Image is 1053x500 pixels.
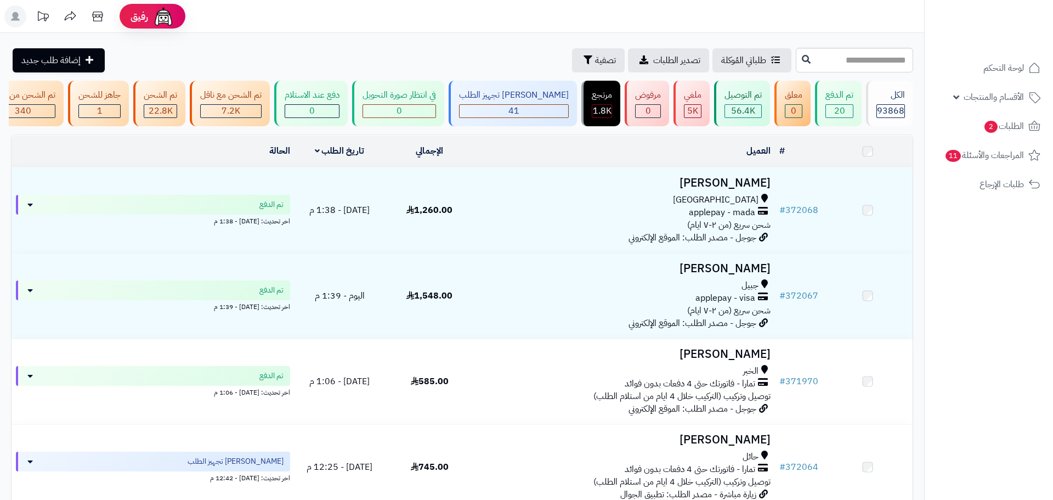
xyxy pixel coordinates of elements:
[272,81,350,126] a: دفع عند الاستلام 0
[572,48,625,72] button: تصفية
[653,54,700,67] span: تصدير الطلبات
[864,81,915,126] a: الكل93868
[684,89,701,102] div: ملغي
[460,105,568,117] div: 41
[16,471,290,483] div: اخر تحديث: [DATE] - 12:42 م
[406,289,452,302] span: 1,548.00
[16,386,290,397] div: اخر تحديث: [DATE] - 1:06 م
[931,113,1046,139] a: الطلبات2
[646,104,651,117] span: 0
[78,89,121,102] div: جاهز للشحن
[931,171,1046,198] a: طلبات الإرجاع
[200,89,262,102] div: تم الشحن مع ناقل
[876,89,905,102] div: الكل
[309,375,370,388] span: [DATE] - 1:06 م
[731,104,755,117] span: 56.4K
[779,144,785,158] a: #
[259,199,284,210] span: تم الدفع
[15,104,31,117] span: 340
[269,144,290,158] a: الحالة
[479,348,771,361] h3: [PERSON_NAME]
[149,104,173,117] span: 22.8K
[695,292,755,305] span: applepay - visa
[350,81,446,126] a: في انتظار صورة التحويل 0
[813,81,864,126] a: تم الدفع 20
[307,460,372,474] span: [DATE] - 12:25 م
[636,105,660,117] div: 0
[593,390,771,403] span: توصيل وتركيب (التركيب خلال 4 ايام من استلام الطلب)
[826,105,853,117] div: 20
[363,89,436,102] div: في انتظار صورة التحويل
[687,304,771,317] span: شحن سريع (من ٢-٧ ايام)
[309,204,370,217] span: [DATE] - 1:38 م
[144,89,177,102] div: تم الشحن
[931,55,1046,81] a: لوحة التحكم
[29,5,56,30] a: تحديثات المنصة
[16,300,290,312] div: اخر تحديث: [DATE] - 1:39 م
[593,104,612,117] span: 1.8K
[785,89,802,102] div: معلق
[687,104,698,117] span: 5K
[315,289,365,302] span: اليوم - 1:39 م
[508,104,519,117] span: 41
[689,206,755,219] span: applepay - mada
[629,402,756,415] span: جوجل - مصدر الطلب: الموقع الإلكتروني
[188,456,284,467] span: [PERSON_NAME] تجهيز الطلب
[629,231,756,244] span: جوجل - مصدر الطلب: الموقع الإلكتروني
[479,262,771,275] h3: [PERSON_NAME]
[285,105,339,117] div: 0
[16,215,290,226] div: اخر تحديث: [DATE] - 1:38 م
[931,142,1046,168] a: المراجعات والأسئلة11
[671,81,712,126] a: ملغي 5K
[201,105,261,117] div: 7223
[188,81,272,126] a: تم الشحن مع ناقل 7.2K
[625,378,755,390] span: تمارا - فاتورتك حتى 4 دفعات بدون فوائد
[479,177,771,189] h3: [PERSON_NAME]
[144,105,177,117] div: 22762
[877,104,904,117] span: 93868
[406,204,452,217] span: 1,260.00
[834,104,845,117] span: 20
[446,81,579,126] a: [PERSON_NAME] تجهيز الطلب 41
[595,54,616,67] span: تصفية
[459,89,569,102] div: [PERSON_NAME] تجهيز الطلب
[259,370,284,381] span: تم الدفع
[673,194,758,206] span: [GEOGRAPHIC_DATA]
[724,89,762,102] div: تم التوصيل
[772,81,813,126] a: معلق 0
[984,121,998,133] span: 2
[411,375,449,388] span: 585.00
[983,119,1024,134] span: الطلبات
[131,10,148,23] span: رفيق
[411,460,449,474] span: 745.00
[152,5,174,27] img: ai-face.png
[743,451,758,463] span: حائل
[79,105,120,117] div: 1
[222,104,240,117] span: 7.2K
[964,89,1024,105] span: الأقسام والمنتجات
[779,204,818,217] a: #372068
[592,89,612,102] div: مرتجع
[721,54,766,67] span: طلباتي المُوكلة
[779,289,818,302] a: #372067
[779,375,818,388] a: #371970
[946,150,961,162] span: 11
[309,104,315,117] span: 0
[779,460,818,474] a: #372064
[628,48,709,72] a: تصدير الطلبات
[579,81,622,126] a: مرتجع 1.8K
[622,81,671,126] a: مرفوض 0
[983,60,1024,76] span: لوحة التحكم
[741,279,758,292] span: جبيل
[684,105,701,117] div: 4950
[97,104,103,117] span: 1
[779,375,785,388] span: #
[779,460,785,474] span: #
[625,463,755,476] span: تمارا - فاتورتك حتى 4 دفعات بدون فوائد
[66,81,131,126] a: جاهز للشحن 1
[479,434,771,446] h3: [PERSON_NAME]
[687,218,771,232] span: شحن سريع (من ٢-٧ ايام)
[791,104,796,117] span: 0
[21,54,81,67] span: إضافة طلب جديد
[13,48,105,72] a: إضافة طلب جديد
